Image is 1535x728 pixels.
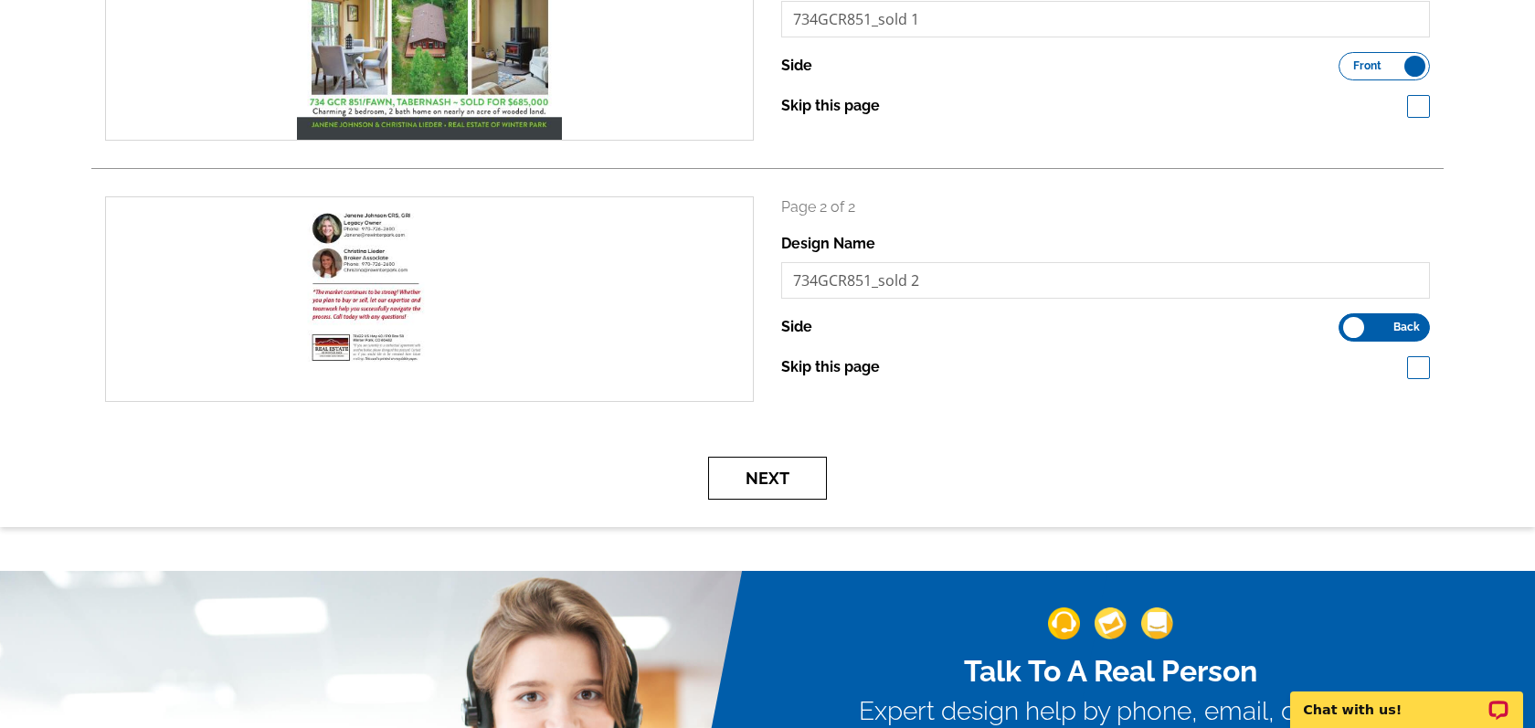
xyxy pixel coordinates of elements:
h2: Talk To A Real Person [859,654,1361,689]
label: Skip this page [781,95,880,117]
img: support-img-1.png [1048,607,1080,639]
img: support-img-3_1.png [1141,607,1173,639]
span: Front [1353,61,1381,70]
iframe: LiveChat chat widget [1278,670,1535,728]
input: File Name [781,1,1430,37]
span: Back [1393,322,1420,332]
img: support-img-2.png [1095,607,1127,639]
button: Next [708,457,827,500]
h3: Expert design help by phone, email, or chat [859,696,1361,727]
input: File Name [781,262,1430,299]
label: Skip this page [781,356,880,378]
label: Side [781,55,812,77]
label: Side [781,316,812,338]
p: Page 2 of 2 [781,196,1430,218]
label: Design Name [781,233,875,255]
